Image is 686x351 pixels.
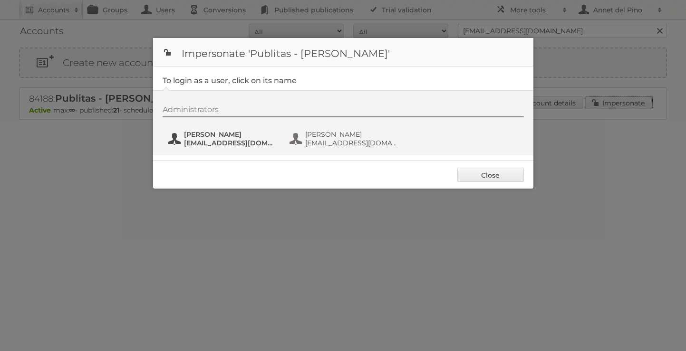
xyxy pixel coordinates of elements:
[167,129,279,148] button: [PERSON_NAME] [EMAIL_ADDRESS][DOMAIN_NAME]
[184,130,276,139] span: [PERSON_NAME]
[163,76,297,85] legend: To login as a user, click on its name
[153,38,533,66] h1: Impersonate 'Publitas - [PERSON_NAME]'
[457,168,524,182] a: Close
[305,139,397,147] span: [EMAIL_ADDRESS][DOMAIN_NAME]
[163,105,524,117] div: Administrators
[289,129,400,148] button: [PERSON_NAME] [EMAIL_ADDRESS][DOMAIN_NAME]
[305,130,397,139] span: [PERSON_NAME]
[184,139,276,147] span: [EMAIL_ADDRESS][DOMAIN_NAME]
